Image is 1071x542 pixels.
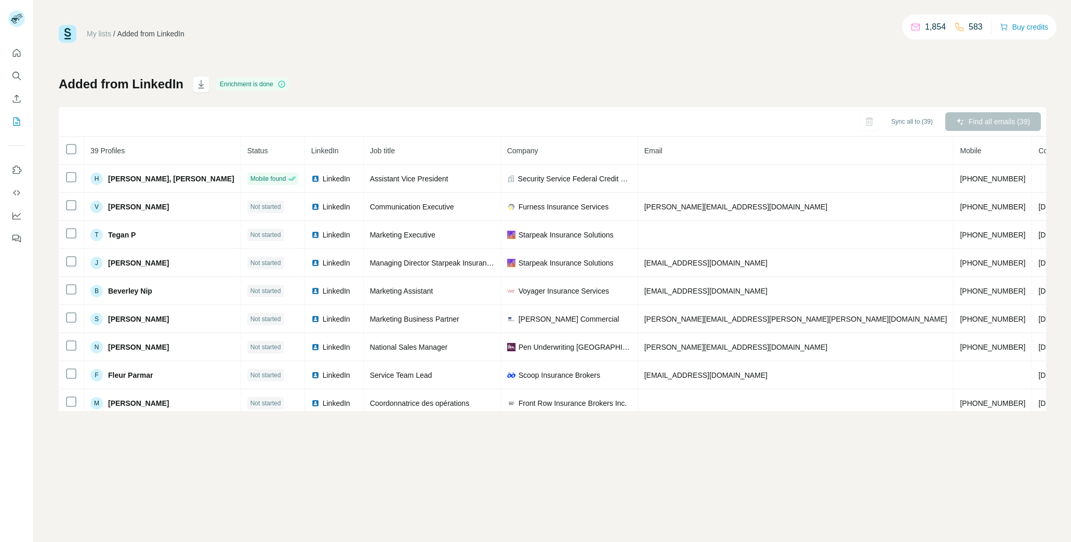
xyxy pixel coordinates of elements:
[644,147,663,155] span: Email
[311,203,320,211] img: LinkedIn logo
[311,315,320,323] img: LinkedIn logo
[960,231,1025,239] span: [PHONE_NUMBER]
[247,147,268,155] span: Status
[117,29,184,39] div: Added from LinkedIn
[507,231,515,239] img: company-logo
[323,174,350,184] span: LinkedIn
[1000,20,1048,34] button: Buy credits
[519,342,631,352] span: Pen Underwriting [GEOGRAPHIC_DATA]
[884,114,940,129] button: Sync all to (39)
[90,341,103,353] div: N
[108,370,153,380] span: Fleur Parmar
[87,30,111,38] a: My lists
[90,229,103,241] div: T
[519,286,609,296] span: Voyager Insurance Services
[108,174,234,184] span: [PERSON_NAME], [PERSON_NAME]
[960,315,1025,323] span: [PHONE_NUMBER]
[370,175,448,183] span: Assistant Vice President
[960,203,1025,211] span: [PHONE_NUMBER]
[969,21,983,33] p: 583
[323,314,350,324] span: LinkedIn
[90,313,103,325] div: S
[507,259,515,267] img: company-logo
[108,314,169,324] span: [PERSON_NAME]
[370,399,469,407] span: Coordonnatrice des opérations
[311,371,320,379] img: LinkedIn logo
[250,399,281,408] span: Not started
[311,175,320,183] img: LinkedIn logo
[311,343,320,351] img: LinkedIn logo
[644,315,947,323] span: [PERSON_NAME][EMAIL_ADDRESS][PERSON_NAME][PERSON_NAME][DOMAIN_NAME]
[311,287,320,295] img: LinkedIn logo
[370,203,454,211] span: Communication Executive
[323,286,350,296] span: LinkedIn
[644,203,827,211] span: [PERSON_NAME][EMAIL_ADDRESS][DOMAIN_NAME]
[370,287,433,295] span: Marketing Assistant
[323,342,350,352] span: LinkedIn
[960,399,1025,407] span: [PHONE_NUMBER]
[90,369,103,381] div: F
[323,398,350,408] span: LinkedIn
[8,67,25,85] button: Search
[519,314,619,324] span: [PERSON_NAME] Commercial
[108,342,169,352] span: [PERSON_NAME]
[90,257,103,269] div: J
[518,174,631,184] span: Security Service Federal Credit Union
[507,203,515,211] img: company-logo
[507,343,515,351] img: company-logo
[323,370,350,380] span: LinkedIn
[370,231,435,239] span: Marketing Executive
[644,287,768,295] span: [EMAIL_ADDRESS][DOMAIN_NAME]
[507,399,515,407] img: company-logo
[250,342,281,352] span: Not started
[250,314,281,324] span: Not started
[960,175,1025,183] span: [PHONE_NUMBER]
[370,315,459,323] span: Marketing Business Partner
[891,117,933,126] span: Sync all to (39)
[8,206,25,225] button: Dashboard
[250,174,286,183] span: Mobile found
[311,399,320,407] img: LinkedIn logo
[108,286,152,296] span: Beverley Nip
[311,259,320,267] img: LinkedIn logo
[960,147,981,155] span: Mobile
[90,201,103,213] div: V
[507,147,538,155] span: Company
[8,89,25,108] button: Enrich CSV
[90,147,125,155] span: 39 Profiles
[323,230,350,240] span: LinkedIn
[250,230,281,240] span: Not started
[644,371,768,379] span: [EMAIL_ADDRESS][DOMAIN_NAME]
[370,343,447,351] span: National Sales Manager
[250,202,281,211] span: Not started
[960,343,1025,351] span: [PHONE_NUMBER]
[519,230,614,240] span: Starpeak Insurance Solutions
[108,230,136,240] span: Tegan P
[217,78,289,90] div: Enrichment is done
[323,202,350,212] span: LinkedIn
[250,258,281,268] span: Not started
[250,286,281,296] span: Not started
[507,371,515,379] img: company-logo
[113,29,115,39] li: /
[519,202,609,212] span: Furness Insurance Services
[925,21,946,33] p: 1,854
[8,161,25,179] button: Use Surfe on LinkedIn
[8,183,25,202] button: Use Surfe API
[370,147,395,155] span: Job title
[8,44,25,62] button: Quick start
[323,258,350,268] span: LinkedIn
[370,259,526,267] span: Managing Director Starpeak Insurance Solutions
[59,76,183,92] h1: Added from LinkedIn
[108,202,169,212] span: [PERSON_NAME]
[8,112,25,131] button: My lists
[311,147,339,155] span: LinkedIn
[8,229,25,248] button: Feedback
[644,343,827,351] span: [PERSON_NAME][EMAIL_ADDRESS][DOMAIN_NAME]
[90,285,103,297] div: B
[59,25,76,43] img: Surfe Logo
[311,231,320,239] img: LinkedIn logo
[960,259,1025,267] span: [PHONE_NUMBER]
[108,258,169,268] span: [PERSON_NAME]
[108,398,169,408] span: [PERSON_NAME]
